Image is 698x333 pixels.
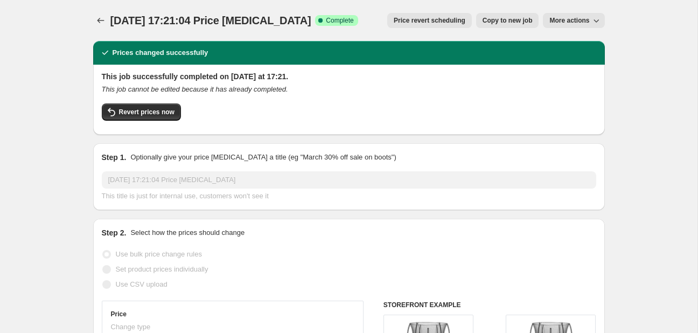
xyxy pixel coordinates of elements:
span: More actions [549,16,589,25]
span: Set product prices individually [116,265,208,273]
span: Use CSV upload [116,280,167,288]
p: Select how the prices should change [130,227,245,238]
span: This title is just for internal use, customers won't see it [102,192,269,200]
span: Copy to new job [483,16,533,25]
span: Revert prices now [119,108,174,116]
h2: Prices changed successfully [113,47,208,58]
span: Change type [111,323,151,331]
span: Use bulk price change rules [116,250,202,258]
h3: Price [111,310,127,318]
button: More actions [543,13,604,28]
button: Price change jobs [93,13,108,28]
span: Price revert scheduling [394,16,465,25]
h2: This job successfully completed on [DATE] at 17:21. [102,71,596,82]
button: Copy to new job [476,13,539,28]
h6: STOREFRONT EXAMPLE [383,301,596,309]
span: Complete [326,16,353,25]
span: [DATE] 17:21:04 Price [MEDICAL_DATA] [110,15,311,26]
p: Optionally give your price [MEDICAL_DATA] a title (eg "March 30% off sale on boots") [130,152,396,163]
button: Price revert scheduling [387,13,472,28]
i: This job cannot be edited because it has already completed. [102,85,288,93]
h2: Step 2. [102,227,127,238]
input: 30% off holiday sale [102,171,596,189]
h2: Step 1. [102,152,127,163]
button: Revert prices now [102,103,181,121]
